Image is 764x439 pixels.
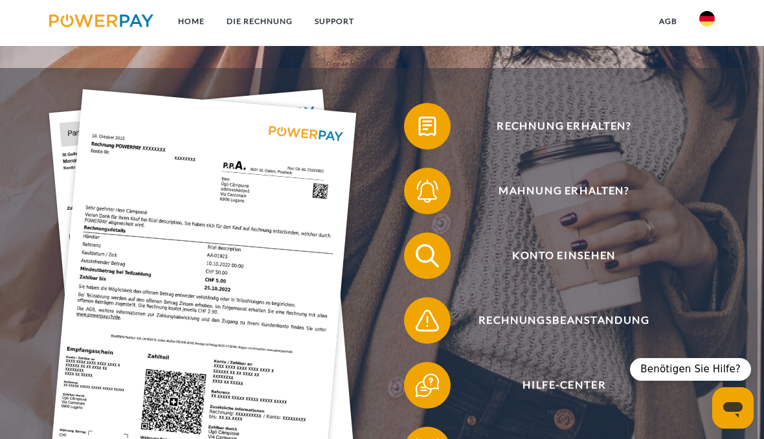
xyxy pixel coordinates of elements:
[412,242,442,271] img: qb_search.svg
[421,103,706,150] span: Rechnung erhalten?
[387,295,724,346] a: Rechnungsbeanstandung
[412,371,442,400] img: qb_help.svg
[421,362,706,409] span: Hilfe-Center
[304,10,365,33] a: SUPPORT
[630,358,751,381] div: Benötigen Sie Hilfe?
[216,10,304,33] a: DIE RECHNUNG
[699,11,715,27] img: de
[49,14,153,27] img: logo-powerpay.svg
[387,165,724,217] a: Mahnung erhalten?
[421,168,706,214] span: Mahnung erhalten?
[404,362,707,409] button: Hilfe-Center
[404,168,707,214] button: Mahnung erhalten?
[167,10,216,33] a: Home
[412,306,442,335] img: qb_warning.svg
[387,230,724,282] a: Konto einsehen
[404,232,707,279] button: Konto einsehen
[404,103,707,150] button: Rechnung erhalten?
[404,297,707,344] button: Rechnungsbeanstandung
[421,232,706,279] span: Konto einsehen
[387,359,724,411] a: Hilfe-Center
[421,297,706,344] span: Rechnungsbeanstandung
[412,112,442,141] img: qb_bill.svg
[387,100,724,152] a: Rechnung erhalten?
[412,177,442,206] img: qb_bell.svg
[712,387,754,429] iframe: Schaltfläche zum Öffnen des Messaging-Fensters; Konversation läuft
[648,10,688,33] a: agb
